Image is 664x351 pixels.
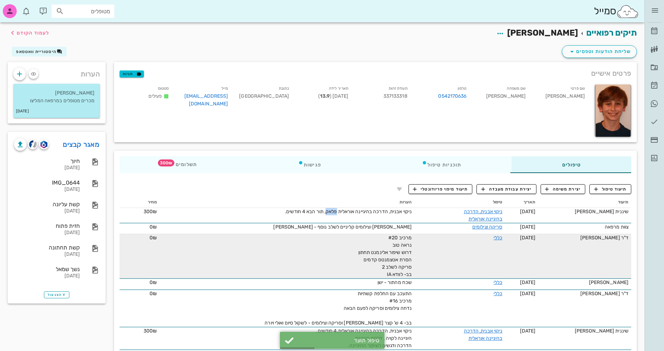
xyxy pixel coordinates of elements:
[520,291,536,297] span: [DATE]
[120,70,144,77] button: תגיות
[586,28,637,38] a: תיקים רפואיים
[14,187,80,193] div: [DATE]
[17,30,49,36] span: לעמוד הקודם
[247,156,372,173] div: פגישות
[285,209,412,215] span: ניקוי אבנית, הדרכה בהיגיינה אוראלית פלאק, תור הבא 4 חודשים.
[221,86,228,91] small: מייל
[541,234,628,241] div: ד"ר [PERSON_NAME]
[458,86,467,91] small: טלפון
[316,328,412,349] span: ניקוי אבנית, הדרכה בהיגיינה אוראלית,4 חודשים. היגיינה לקויה , דלקת חניכיים הדרכה ודגשים לשיפור הה...
[541,208,628,215] div: שיננית [PERSON_NAME]
[372,156,512,173] div: תוכניות טיפול
[19,89,94,105] p: [PERSON_NAME] מכרים מטופלים במרפאה המליצו
[150,224,157,230] span: 0₪
[472,83,531,112] div: [PERSON_NAME]
[14,201,80,208] div: קשת עליונה
[541,290,628,297] div: ד"ר [PERSON_NAME]
[494,279,502,285] a: כללי
[28,140,38,149] button: cliniview logo
[507,86,526,91] small: שם משפחה
[541,223,628,231] div: צוות מרפאה
[150,291,157,297] span: 0₪
[464,209,503,222] a: ניקוי אבנית, הדרכה בהיגיינה אוראלית
[545,186,581,192] span: יצירת משימה
[14,273,80,279] div: [DATE]
[476,184,536,194] button: יצירת עבודת מעבדה
[531,83,590,112] div: [PERSON_NAME]
[29,140,37,148] img: cliniview logo
[413,186,468,192] span: תיעוד מיפוי פריודונטלי
[594,186,627,192] span: תיעוד טיפול
[472,224,502,230] a: סריקה וצילומים
[541,327,628,335] div: שיננית [PERSON_NAME]
[414,197,505,208] th: טיפול
[591,68,631,79] span: פרטים אישיים
[14,208,80,214] div: [DATE]
[14,165,80,171] div: [DATE]
[383,93,407,99] span: 337133318
[320,93,330,99] strong: 13.9
[14,179,80,186] div: IMG_0644
[184,93,228,107] a: [EMAIL_ADDRESS][DOMAIN_NAME]
[8,27,49,39] button: לעמוד הקודם
[144,209,157,215] span: 300₪
[329,86,348,91] small: תאריך לידה
[265,291,412,326] span: התעכב עם החלפת קשתיות מרכיב #16 נדחה צילומים וסריקה לפעם הבאה בב- 4 ש' קצר [PERSON_NAME] וסריקה ו...
[538,197,631,208] th: תיעוד
[21,6,25,10] span: תג
[14,230,80,236] div: [DATE]
[158,159,174,166] span: תג
[150,279,157,285] span: 0₪
[150,235,157,241] span: 0₪
[39,140,49,149] button: romexis logo
[562,45,637,58] button: שליחת הודעות וטפסים
[123,71,141,77] span: תגיות
[14,252,80,257] div: [DATE]
[47,293,66,297] span: הצג עוד
[541,279,628,286] div: [PERSON_NAME]
[520,224,536,230] span: [DATE]
[239,93,289,99] span: [GEOGRAPHIC_DATA]
[144,328,157,334] span: 300₪
[589,184,631,194] button: תיעוד טיפול
[148,93,162,99] span: פעילים
[63,139,99,150] a: מאגר קבצים
[594,4,639,19] div: סמייל
[279,86,289,91] small: כתובת
[520,209,536,215] span: [DATE]
[568,47,631,56] span: שליחת הודעות וטפסים
[14,244,80,251] div: קשת תחתונה
[377,279,412,285] span: שכח מהתור - ישן
[8,62,106,82] div: הערות
[160,197,414,208] th: הערות
[297,337,379,344] div: טיפול תועד
[505,197,538,208] th: תאריך
[12,47,67,57] button: היסטוריית וואטסאפ
[464,328,503,341] a: ניקוי אבנית, הדרכה בהיגיינה אוראלית
[14,223,80,229] div: חזית פתוח
[520,328,536,334] span: [DATE]
[16,107,29,115] small: [DATE]
[481,186,532,192] span: יצירת עבודת מעבדה
[616,5,639,18] img: SmileCloud logo
[520,235,536,241] span: [DATE]
[120,197,160,208] th: מחיר
[571,86,585,91] small: שם פרטי
[507,28,578,38] span: [PERSON_NAME]
[438,92,466,100] a: 0542170636
[541,184,586,194] button: יצירת משימה
[520,279,536,285] span: [DATE]
[318,93,348,99] span: [DATE] ( )
[512,156,631,173] div: טיפולים
[389,86,407,91] small: תעודת זהות
[409,184,473,194] button: תיעוד מיפוי פריודונטלי
[273,224,412,230] span: [PERSON_NAME] וצילומים קליניים לשלב נוסף - [PERSON_NAME]
[40,141,47,148] img: romexis logo
[170,162,197,167] span: תשלומים
[14,158,80,164] div: חיוך
[494,235,502,241] a: כללי
[494,291,502,297] a: כללי
[44,291,69,298] button: הצג עוד
[14,266,80,272] div: נשך שמאל
[158,86,169,91] small: סטטוס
